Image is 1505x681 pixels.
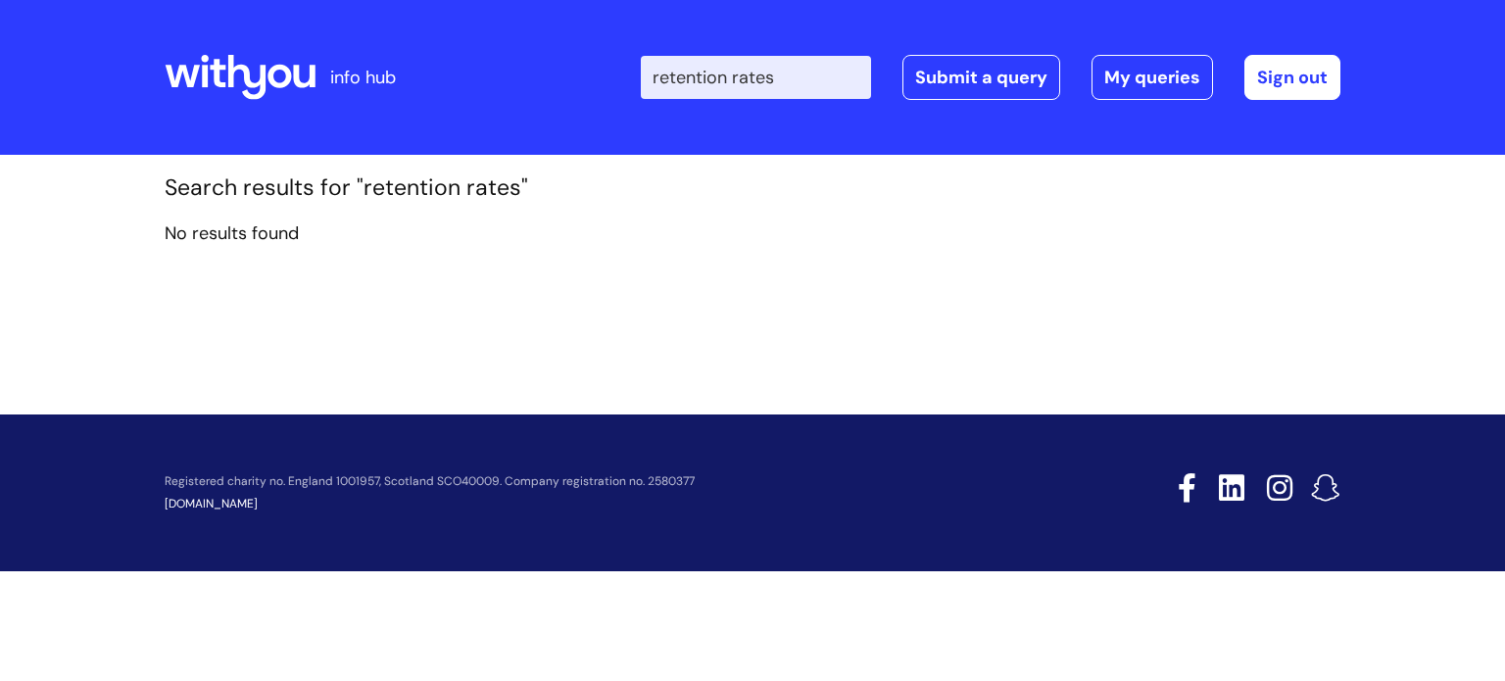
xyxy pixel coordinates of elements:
a: My queries [1092,55,1213,100]
h1: Search results for "retention rates" [165,174,1340,202]
a: Submit a query [902,55,1060,100]
p: info hub [330,62,396,93]
p: No results found [165,218,1340,249]
p: Registered charity no. England 1001957, Scotland SCO40009. Company registration no. 2580377 [165,475,1039,488]
a: [DOMAIN_NAME] [165,496,258,511]
input: Search [641,56,871,99]
a: Sign out [1244,55,1340,100]
div: | - [641,55,1340,100]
